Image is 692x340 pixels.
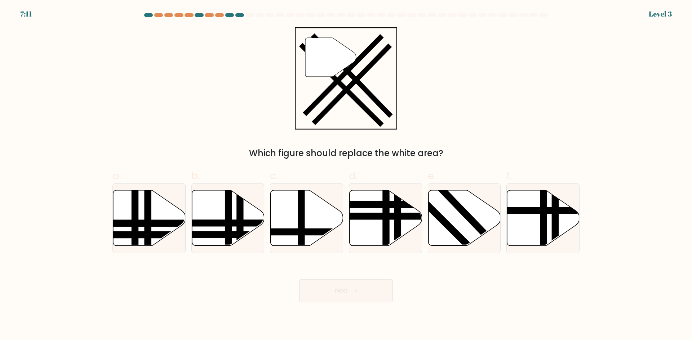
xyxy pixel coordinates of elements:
[299,279,393,302] button: Next
[649,9,672,19] div: Level 3
[20,9,32,19] div: 7:11
[506,169,511,183] span: f.
[428,169,436,183] span: e.
[270,169,278,183] span: c.
[191,169,200,183] span: b.
[112,169,121,183] span: a.
[305,38,356,77] g: "
[117,147,575,160] div: Which figure should replace the white area?
[349,169,358,183] span: d.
